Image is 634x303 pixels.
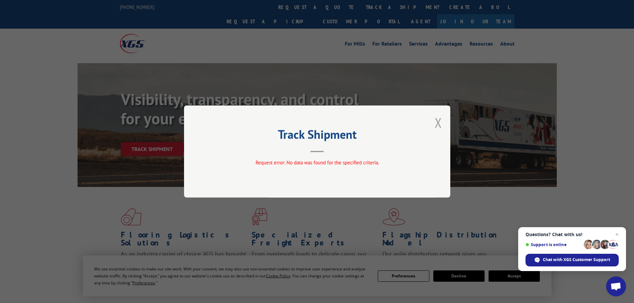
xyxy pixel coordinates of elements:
span: Support is online [526,242,581,247]
button: Close modal [435,114,442,131]
span: Questions? Chat with us! [526,232,619,237]
h2: Track Shipment [217,130,417,142]
span: Request error: No data was found for the specified criteria. [255,159,379,166]
span: Chat with XGS Customer Support [543,257,610,263]
div: Open chat [606,276,626,296]
span: Close chat [613,230,621,238]
div: Chat with XGS Customer Support [526,254,619,266]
